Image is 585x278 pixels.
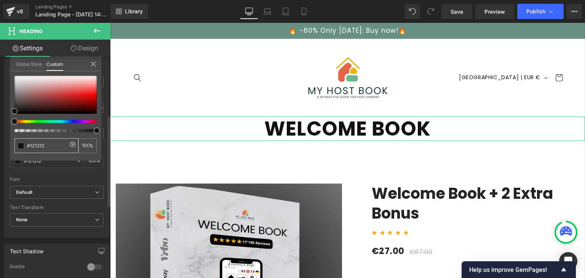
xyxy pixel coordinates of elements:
a: Laptop [258,4,277,19]
span: Heading [19,28,43,34]
div: v6 [15,6,25,16]
button: Publish [517,4,564,19]
a: Design [57,40,112,57]
a: Tablet [277,4,295,19]
button: Show survey - Help us improve GemPages! [469,265,568,274]
a: Custom [46,57,63,71]
a: New Library [110,4,148,19]
span: Publish [526,8,545,14]
button: Undo [405,4,420,19]
span: Landing Page - [DATE] 14:07:40 [35,11,109,18]
a: Preview [475,4,514,19]
input: Color [27,142,67,150]
a: Landing Pages [35,4,123,10]
span: Help us improve GemPages! [469,266,559,273]
div: Open Intercom Messenger [559,252,577,270]
span: Preview [484,8,505,16]
span: Save [451,8,463,16]
a: Mobile [295,4,313,19]
span: Library [125,8,143,15]
button: More [567,4,582,19]
div: % [78,138,97,153]
a: v6 [3,4,29,19]
button: Redo [423,4,438,19]
a: Desktop [240,4,258,19]
a: Global Style [16,57,42,70]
